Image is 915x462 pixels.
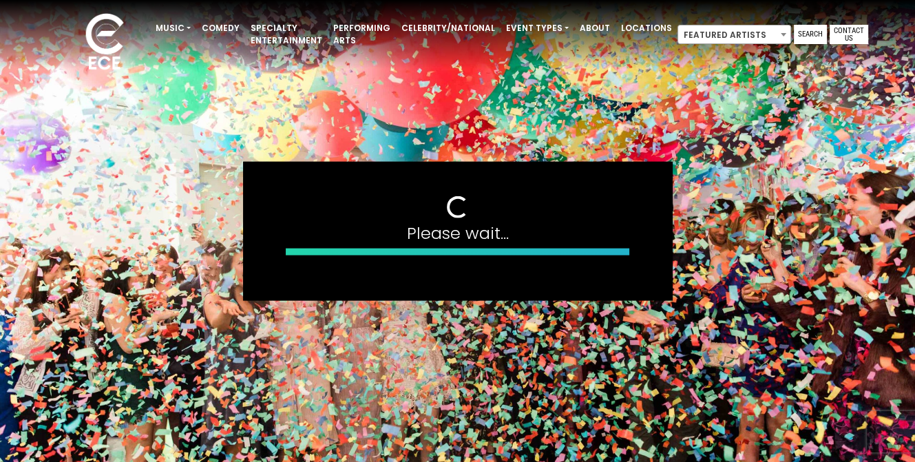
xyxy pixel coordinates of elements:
a: Search [794,25,827,44]
img: ece_new_logo_whitev2-1.png [70,10,139,76]
span: Featured Artists [677,25,791,44]
a: Celebrity/National [396,17,501,40]
a: Performing Arts [328,17,396,52]
h4: Please wait... [286,223,630,243]
a: Specialty Entertainment [245,17,328,52]
a: Music [150,17,196,40]
a: Contact Us [830,25,868,44]
span: Featured Artists [678,25,790,45]
a: Locations [616,17,677,40]
a: About [574,17,616,40]
a: Event Types [501,17,574,40]
a: Comedy [196,17,245,40]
